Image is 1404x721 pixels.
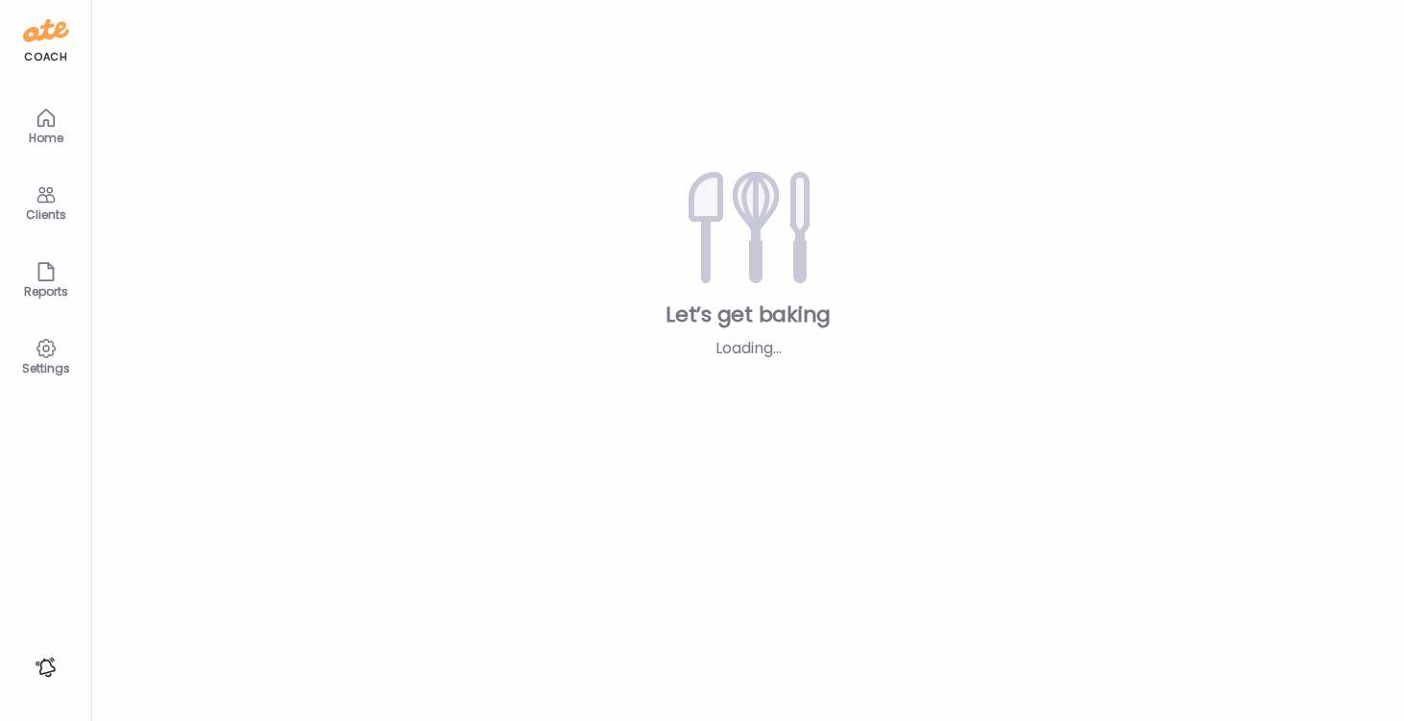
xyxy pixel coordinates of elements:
div: Settings [12,362,81,374]
div: Clients [12,208,81,221]
img: ate [23,15,69,46]
div: Let’s get baking [123,300,1373,329]
div: coach [24,49,67,65]
div: Reports [12,285,81,298]
div: Loading... [615,337,883,360]
div: Home [12,132,81,144]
